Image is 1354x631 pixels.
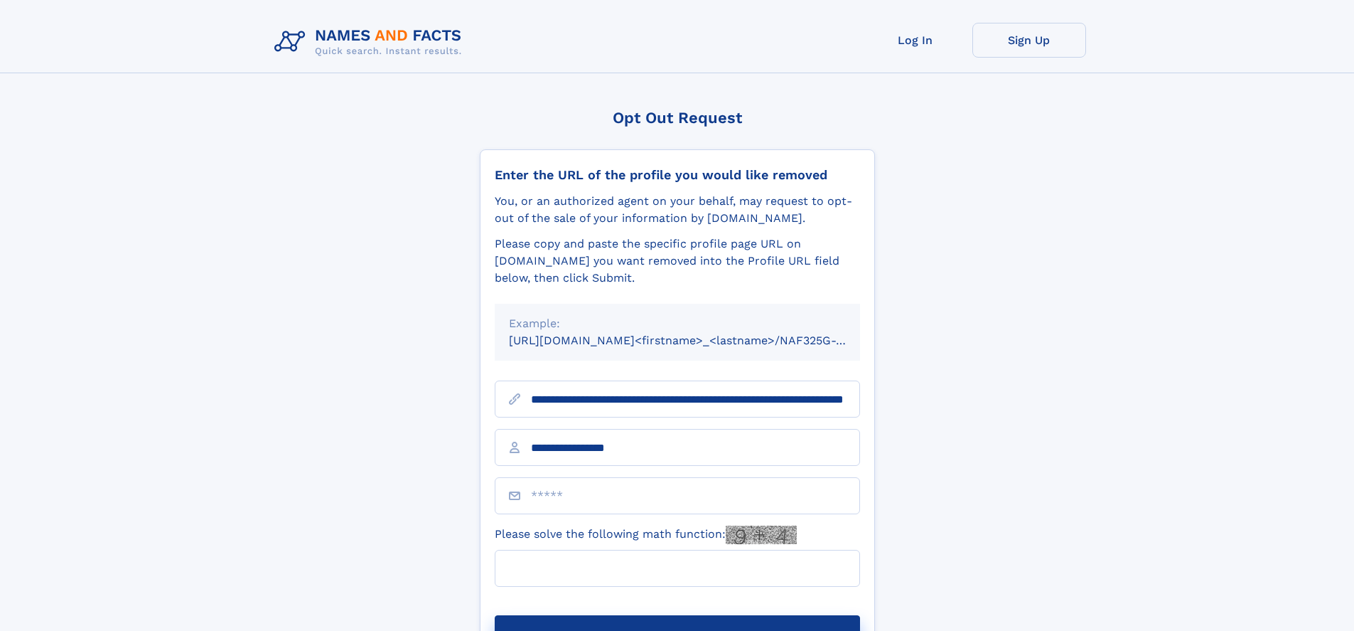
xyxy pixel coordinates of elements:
[495,235,860,287] div: Please copy and paste the specific profile page URL on [DOMAIN_NAME] you want removed into the Pr...
[859,23,972,58] a: Log In
[972,23,1086,58] a: Sign Up
[509,334,887,347] small: [URL][DOMAIN_NAME]<firstname>_<lastname>/NAF325G-xxxxxxxx
[480,109,875,127] div: Opt Out Request
[495,193,860,227] div: You, or an authorized agent on your behalf, may request to opt-out of the sale of your informatio...
[269,23,473,61] img: Logo Names and Facts
[495,167,860,183] div: Enter the URL of the profile you would like removed
[509,315,846,332] div: Example:
[495,526,797,544] label: Please solve the following math function:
